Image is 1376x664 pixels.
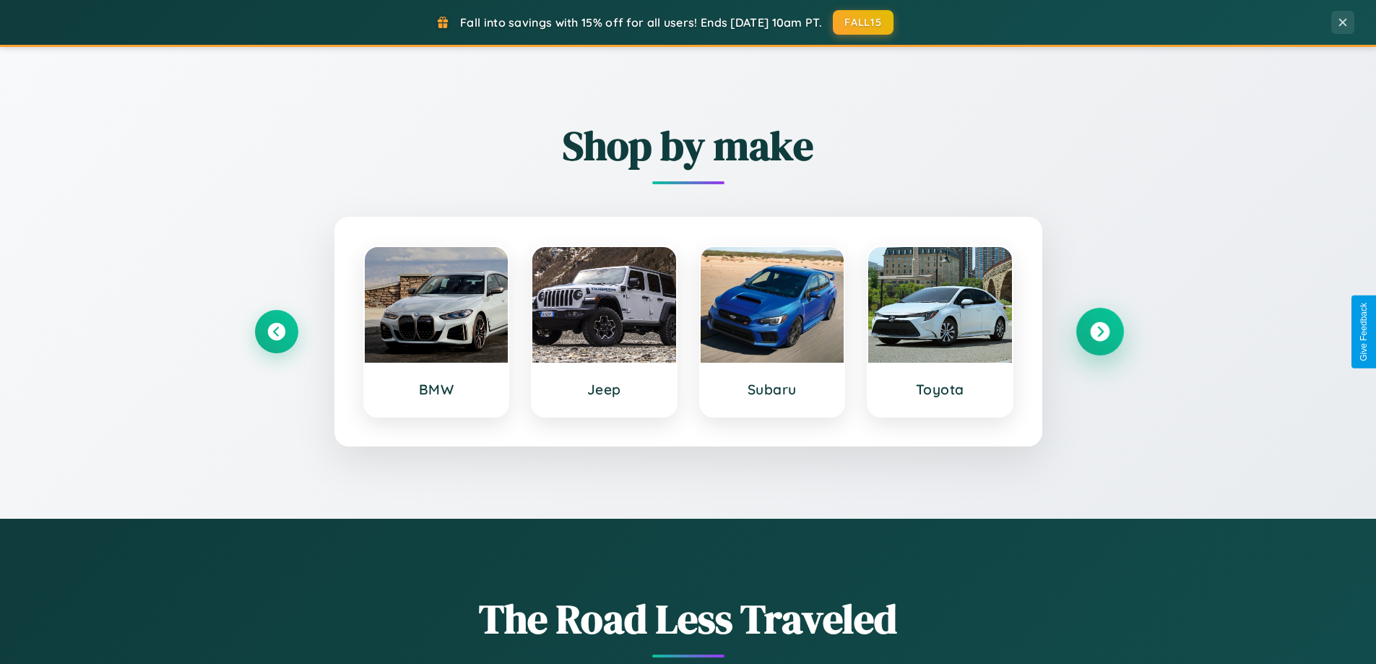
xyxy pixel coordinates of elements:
[715,381,830,398] h3: Subaru
[379,381,494,398] h3: BMW
[547,381,662,398] h3: Jeep
[833,10,893,35] button: FALL15
[460,15,822,30] span: Fall into savings with 15% off for all users! Ends [DATE] 10am PT.
[883,381,998,398] h3: Toyota
[1359,303,1369,361] div: Give Feedback
[255,118,1122,173] h2: Shop by make
[255,591,1122,647] h1: The Road Less Traveled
